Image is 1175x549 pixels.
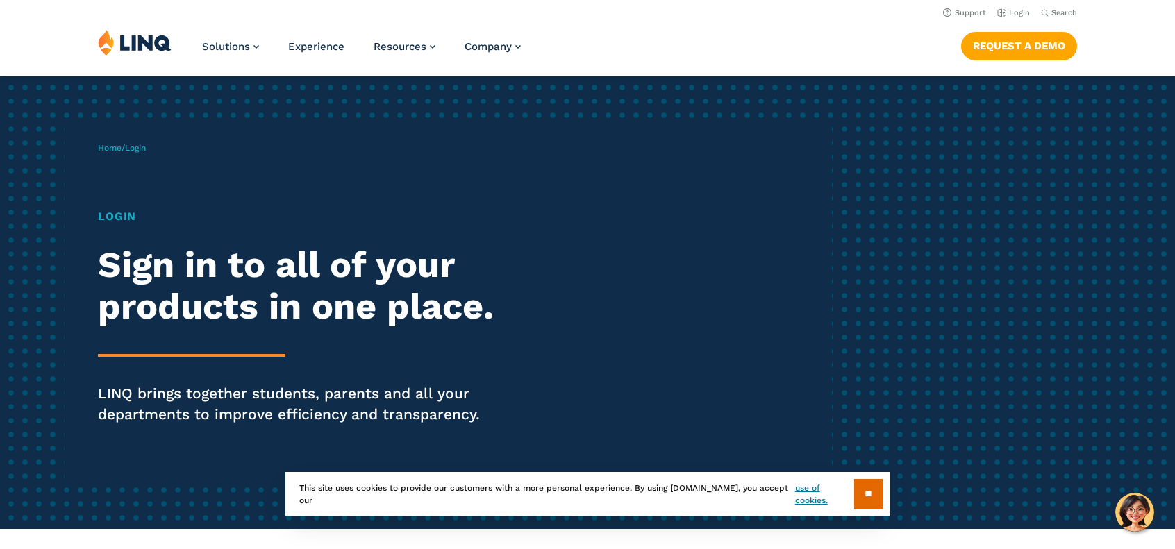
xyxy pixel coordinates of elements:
[202,40,259,53] a: Solutions
[465,40,512,53] span: Company
[1051,8,1077,17] span: Search
[1115,493,1154,532] button: Hello, have a question? Let’s chat.
[374,40,426,53] span: Resources
[961,29,1077,60] nav: Button Navigation
[795,482,854,507] a: use of cookies.
[202,29,521,75] nav: Primary Navigation
[125,143,146,153] span: Login
[288,40,344,53] a: Experience
[465,40,521,53] a: Company
[98,208,551,225] h1: Login
[961,32,1077,60] a: Request a Demo
[98,244,551,328] h2: Sign in to all of your products in one place.
[98,143,122,153] a: Home
[1041,8,1077,18] button: Open Search Bar
[98,29,172,56] img: LINQ | K‑12 Software
[943,8,986,17] a: Support
[202,40,250,53] span: Solutions
[98,143,146,153] span: /
[997,8,1030,17] a: Login
[98,383,551,425] p: LINQ brings together students, parents and all your departments to improve efficiency and transpa...
[374,40,435,53] a: Resources
[285,472,890,516] div: This site uses cookies to provide our customers with a more personal experience. By using [DOMAIN...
